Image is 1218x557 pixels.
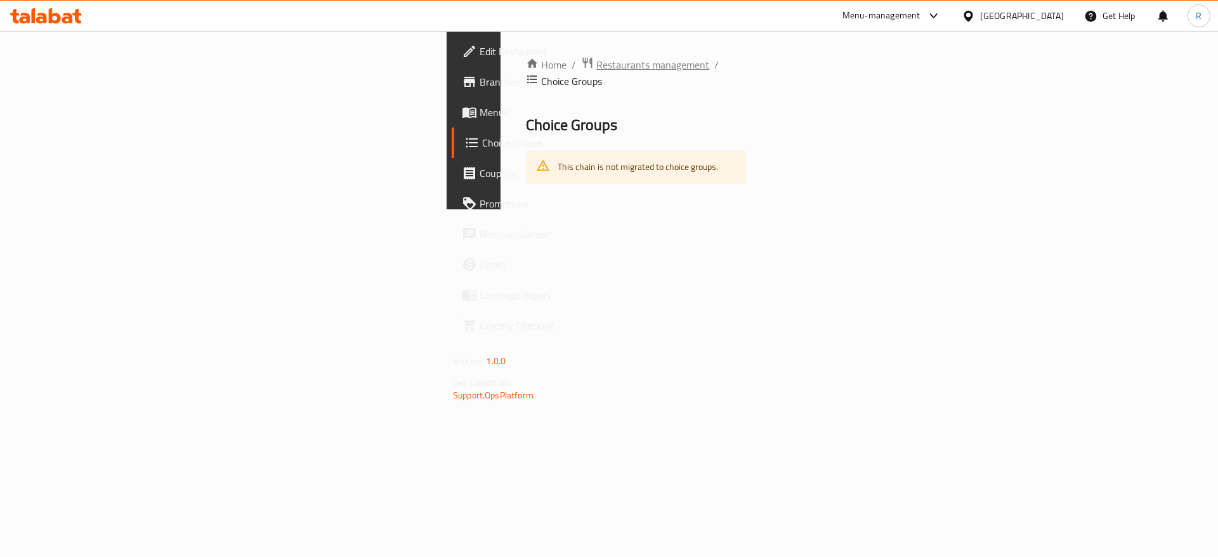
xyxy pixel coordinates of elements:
span: Choice Groups [482,135,640,150]
span: Branches [480,74,640,89]
a: Coverage Report [452,280,650,310]
span: Coupons [480,166,640,181]
span: Get support on: [453,374,511,391]
a: Grocery Checklist [452,310,650,341]
div: Menu-management [842,8,920,23]
a: Upsell [452,249,650,280]
span: Upsell [480,257,640,272]
div: [GEOGRAPHIC_DATA] [980,9,1064,23]
a: Menu disclaimer [452,219,650,249]
a: Branches [452,67,650,97]
li: / [714,57,719,72]
a: Promotions [452,188,650,219]
span: Menus [480,105,640,120]
span: Grocery Checklist [480,318,640,333]
span: Version: [453,353,484,369]
span: Coverage Report [480,287,640,303]
a: Choice Groups [452,128,650,158]
a: Coupons [452,158,650,188]
span: Promotions [480,196,640,211]
a: Edit Restaurant [452,36,650,67]
span: Edit Restaurant [480,44,640,59]
span: Restaurants management [596,57,709,72]
span: Menu disclaimer [480,226,640,242]
a: Support.OpsPlatform [453,387,534,403]
a: Menus [452,97,650,128]
span: 1.0.0 [486,353,506,369]
span: R [1196,9,1202,23]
